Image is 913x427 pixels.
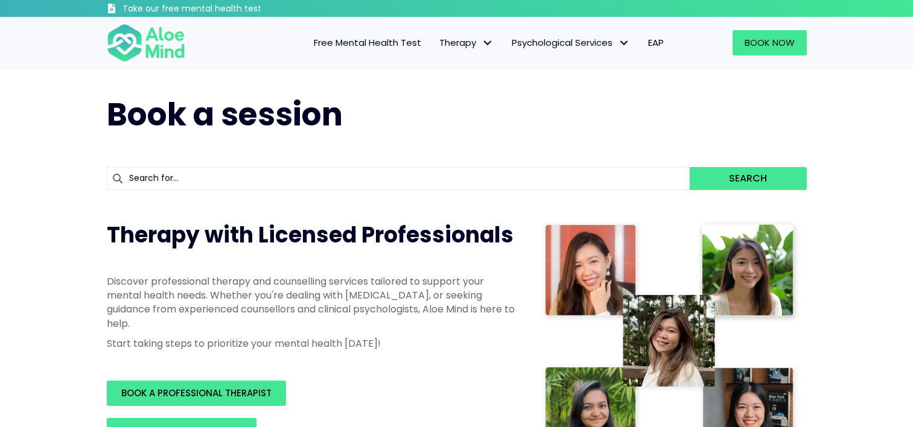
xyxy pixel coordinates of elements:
[107,220,514,250] span: Therapy with Licensed Professionals
[512,36,630,49] span: Psychological Services
[107,381,286,406] a: BOOK A PROFESSIONAL THERAPIST
[430,30,503,55] a: TherapyTherapy: submenu
[107,3,326,17] a: Take our free mental health test
[305,30,430,55] a: Free Mental Health Test
[479,34,497,52] span: Therapy: submenu
[616,34,633,52] span: Psychological Services: submenu
[107,167,690,190] input: Search for...
[439,36,494,49] span: Therapy
[122,3,326,15] h3: Take our free mental health test
[107,23,185,63] img: Aloe mind Logo
[690,167,806,190] button: Search
[745,36,795,49] span: Book Now
[107,337,517,350] p: Start taking steps to prioritize your mental health [DATE]!
[107,92,343,136] span: Book a session
[121,387,272,399] span: BOOK A PROFESSIONAL THERAPIST
[648,36,664,49] span: EAP
[107,274,517,331] p: Discover professional therapy and counselling services tailored to support your mental health nee...
[314,36,421,49] span: Free Mental Health Test
[639,30,673,55] a: EAP
[201,30,673,55] nav: Menu
[503,30,639,55] a: Psychological ServicesPsychological Services: submenu
[733,30,807,55] a: Book Now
